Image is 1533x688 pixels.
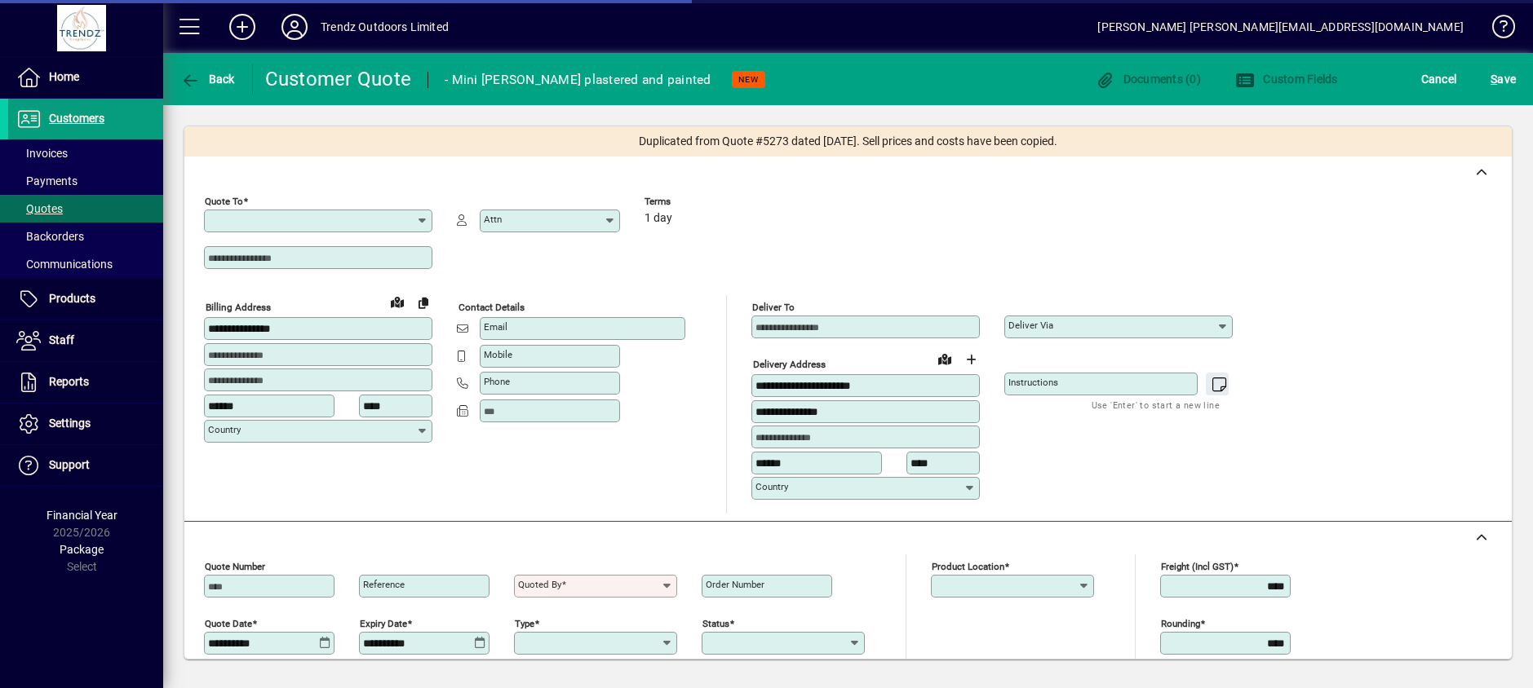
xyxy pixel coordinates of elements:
[1091,64,1205,94] button: Documents (0)
[205,196,243,207] mat-label: Quote To
[265,66,412,92] div: Customer Quote
[645,212,672,225] span: 1 day
[363,579,405,590] mat-label: Reference
[16,174,78,187] span: Payments
[47,509,117,522] span: Financial Year
[8,167,163,195] a: Payments
[16,202,63,215] span: Quotes
[8,320,163,361] a: Staff
[216,12,268,42] button: Add
[16,147,68,160] span: Invoices
[8,362,163,403] a: Reports
[16,258,113,271] span: Communications
[706,579,764,590] mat-label: Order number
[702,617,729,628] mat-label: Status
[1231,64,1342,94] button: Custom Fields
[932,346,958,372] a: View on map
[8,404,163,444] a: Settings
[484,349,512,360] mat-label: Mobile
[932,560,1004,571] mat-label: Product location
[1008,320,1053,331] mat-label: Deliver via
[1095,73,1201,86] span: Documents (0)
[1417,64,1461,94] button: Cancel
[518,579,561,590] mat-label: Quoted by
[1491,66,1516,92] span: ave
[1421,66,1457,92] span: Cancel
[445,67,711,93] div: - Mini [PERSON_NAME] plastered and painted
[1008,377,1058,388] mat-label: Instructions
[645,196,742,207] span: Terms
[484,321,507,333] mat-label: Email
[1480,3,1513,56] a: Knowledge Base
[958,346,984,373] button: Choose address
[8,279,163,320] a: Products
[205,617,252,628] mat-label: Quote date
[484,214,502,225] mat-label: Attn
[738,74,759,85] span: NEW
[176,64,239,94] button: Back
[49,375,89,388] span: Reports
[8,57,163,98] a: Home
[484,376,510,387] mat-label: Phone
[360,617,407,628] mat-label: Expiry date
[268,12,321,42] button: Profile
[752,302,795,313] mat-label: Deliver To
[8,445,163,486] a: Support
[208,424,241,435] mat-label: Country
[755,481,788,492] mat-label: Country
[1161,617,1200,628] mat-label: Rounding
[410,289,436,315] button: Copy to Delivery address
[639,133,1057,150] span: Duplicated from Quote #5273 dated [DATE]. Sell prices and costs have been copied.
[60,543,104,556] span: Package
[8,250,163,278] a: Communications
[49,458,90,471] span: Support
[1235,73,1338,86] span: Custom Fields
[49,70,79,83] span: Home
[321,14,449,40] div: Trendz Outdoors Limited
[163,64,253,94] app-page-header-button: Back
[1161,560,1234,571] mat-label: Freight (incl GST)
[1486,64,1520,94] button: Save
[205,560,265,571] mat-label: Quote number
[8,223,163,250] a: Backorders
[1097,14,1464,40] div: [PERSON_NAME] [PERSON_NAME][EMAIL_ADDRESS][DOMAIN_NAME]
[49,112,104,125] span: Customers
[16,230,84,243] span: Backorders
[49,417,91,430] span: Settings
[8,195,163,223] a: Quotes
[515,617,534,628] mat-label: Type
[49,292,95,305] span: Products
[384,289,410,315] a: View on map
[8,139,163,167] a: Invoices
[180,73,235,86] span: Back
[1092,395,1220,414] mat-hint: Use 'Enter' to start a new line
[1491,73,1497,86] span: S
[49,333,74,346] span: Staff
